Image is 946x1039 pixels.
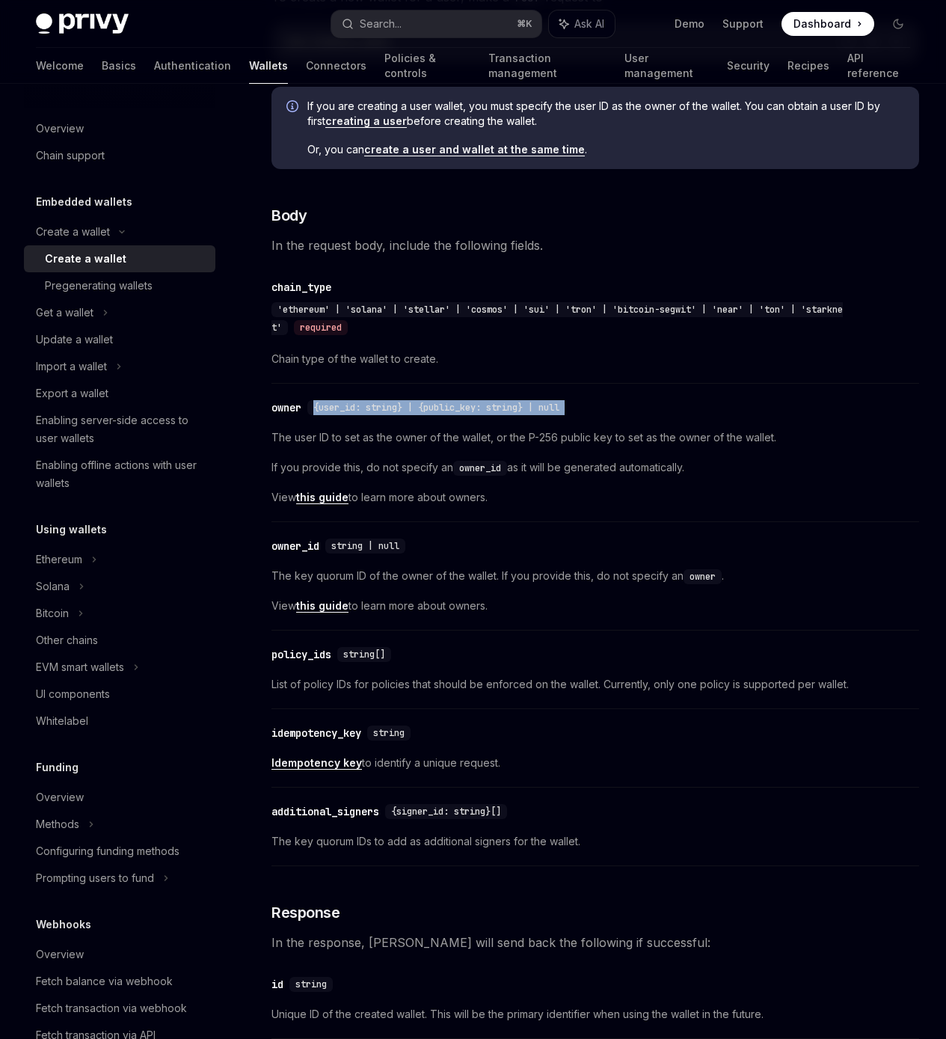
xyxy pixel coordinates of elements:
div: Update a wallet [36,331,113,349]
span: If you are creating a user wallet, you must specify the user ID as the owner of the wallet. You c... [307,99,904,129]
a: API reference [847,48,910,84]
svg: Info [286,100,301,115]
div: required [294,320,348,335]
a: Support [722,16,764,31]
code: owner_id [453,461,507,476]
a: Policies & controls [384,48,470,84]
div: Solana [36,577,70,595]
span: In the request body, include the following fields. [271,235,919,256]
button: Ask AI [549,10,615,37]
span: string[] [343,649,385,661]
div: Enabling offline actions with user wallets [36,456,206,492]
h5: Using wallets [36,521,107,539]
a: Overview [24,115,215,142]
a: Welcome [36,48,84,84]
span: Unique ID of the created wallet. This will be the primary identifier when using the wallet in the... [271,1005,919,1023]
span: string [373,727,405,739]
a: Overview [24,941,215,968]
div: Overview [36,788,84,806]
div: Create a wallet [36,223,110,241]
div: UI components [36,685,110,703]
span: The key quorum ID of the owner of the wallet. If you provide this, do not specify an . [271,567,919,585]
div: Fetch balance via webhook [36,972,173,990]
div: Overview [36,945,84,963]
div: EVM smart wallets [36,658,124,676]
div: additional_signers [271,804,379,819]
h5: Funding [36,758,79,776]
a: User management [624,48,709,84]
div: Other chains [36,631,98,649]
div: Import a wallet [36,358,107,376]
a: Security [727,48,770,84]
a: Enabling server-side access to user wallets [24,407,215,452]
span: View to learn more about owners. [271,597,919,615]
a: Export a wallet [24,380,215,407]
span: Ask AI [574,16,604,31]
div: Chain support [36,147,105,165]
span: ⌘ K [517,18,532,30]
span: The user ID to set as the owner of the wallet, or the P-256 public key to set as the owner of the... [271,429,919,447]
span: 'ethereum' | 'solana' | 'stellar' | 'cosmos' | 'sui' | 'tron' | 'bitcoin-segwit' | 'near' | 'ton'... [271,304,843,334]
a: UI components [24,681,215,708]
span: {user_id: string} | {public_key: string} | null [313,402,559,414]
span: Body [271,205,307,226]
a: Demo [675,16,704,31]
span: The key quorum IDs to add as additional signers for the wallet. [271,833,919,850]
div: owner [271,400,301,415]
button: Toggle dark mode [886,12,910,36]
a: creating a user [325,114,407,128]
h5: Webhooks [36,916,91,934]
a: Pregenerating wallets [24,272,215,299]
div: Get a wallet [36,304,93,322]
a: Configuring funding methods [24,838,215,865]
div: Ethereum [36,551,82,568]
span: to identify a unique request. [271,754,919,772]
div: Fetch transaction via webhook [36,999,187,1017]
span: Response [271,902,340,923]
a: Idempotency key [271,756,362,770]
span: Dashboard [793,16,851,31]
a: Enabling offline actions with user wallets [24,452,215,497]
span: List of policy IDs for policies that should be enforced on the wallet. Currently, only one policy... [271,675,919,693]
a: Basics [102,48,136,84]
span: Or, you can . [307,142,904,157]
a: Dashboard [781,12,874,36]
div: Search... [360,15,402,33]
a: Whitelabel [24,708,215,735]
h5: Embedded wallets [36,193,132,211]
div: Bitcoin [36,604,69,622]
div: Export a wallet [36,384,108,402]
div: owner_id [271,539,319,554]
a: this guide [296,599,348,613]
button: Search...⌘K [331,10,541,37]
div: Create a wallet [45,250,126,268]
div: Enabling server-side access to user wallets [36,411,206,447]
a: this guide [296,491,348,504]
span: In the response, [PERSON_NAME] will send back the following if successful: [271,932,919,953]
a: Authentication [154,48,231,84]
code: owner [684,569,722,584]
div: Whitelabel [36,712,88,730]
a: Create a wallet [24,245,215,272]
a: Chain support [24,142,215,169]
a: Recipes [787,48,829,84]
div: Pregenerating wallets [45,277,153,295]
span: string [295,978,327,990]
span: {signer_id: string}[] [391,806,501,818]
span: View to learn more about owners. [271,488,919,506]
a: Connectors [306,48,366,84]
span: If you provide this, do not specify an as it will be generated automatically. [271,459,919,476]
a: Update a wallet [24,326,215,353]
div: Methods [36,815,79,833]
a: Fetch balance via webhook [24,968,215,995]
a: Overview [24,784,215,811]
span: string | null [331,540,399,552]
div: Overview [36,120,84,138]
img: dark logo [36,13,129,34]
div: policy_ids [271,647,331,662]
div: Prompting users to fund [36,869,154,887]
a: Transaction management [488,48,607,84]
a: Other chains [24,627,215,654]
div: idempotency_key [271,726,361,741]
div: id [271,977,283,992]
